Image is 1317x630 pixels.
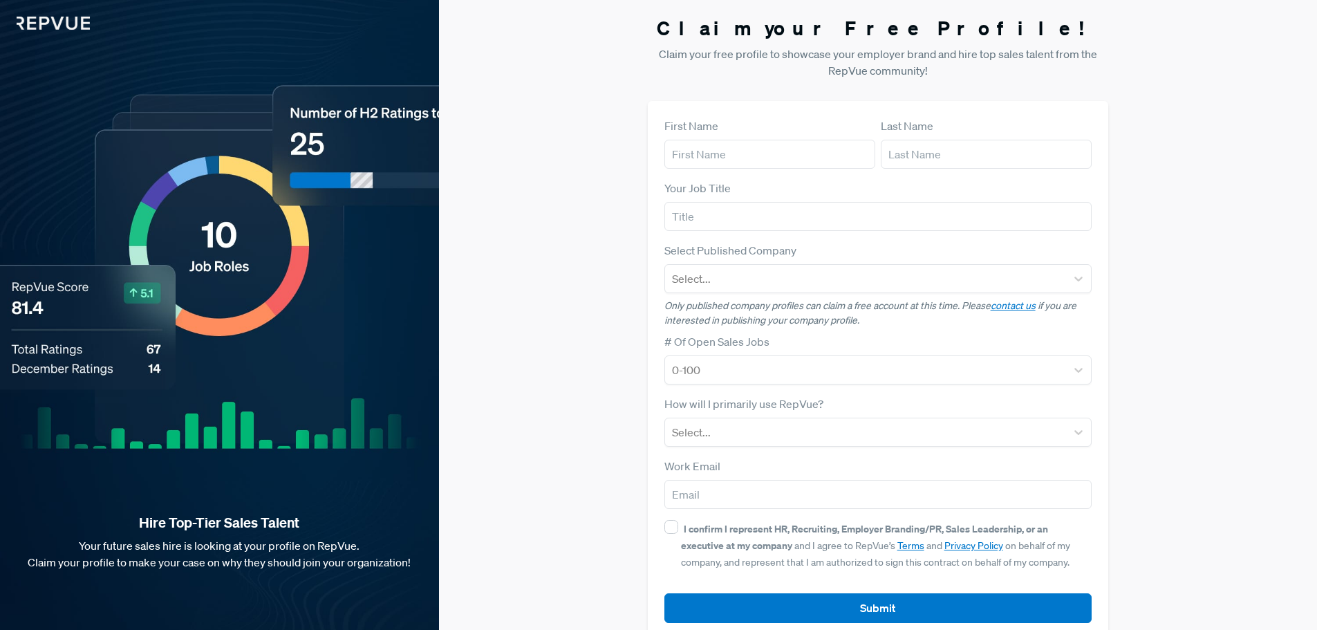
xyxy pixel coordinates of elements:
label: How will I primarily use RepVue? [664,396,823,412]
span: and I agree to RepVue’s and on behalf of my company, and represent that I am authorized to sign t... [681,523,1070,568]
input: Email [664,480,1092,509]
label: First Name [664,118,718,134]
h3: Claim your Free Profile! [648,17,1109,40]
label: Select Published Company [664,242,796,259]
p: Only published company profiles can claim a free account at this time. Please if you are interest... [664,299,1092,328]
button: Submit [664,593,1092,623]
strong: I confirm I represent HR, Recruiting, Employer Branding/PR, Sales Leadership, or an executive at ... [681,522,1048,552]
input: Title [664,202,1092,231]
p: Your future sales hire is looking at your profile on RepVue. Claim your profile to make your case... [22,537,417,571]
input: First Name [664,140,875,169]
label: Work Email [664,458,720,474]
strong: Hire Top-Tier Sales Talent [22,514,417,532]
a: Privacy Policy [944,539,1003,552]
a: contact us [991,299,1036,312]
input: Last Name [881,140,1092,169]
label: Last Name [881,118,933,134]
label: Your Job Title [664,180,731,196]
a: Terms [897,539,924,552]
label: # Of Open Sales Jobs [664,333,769,350]
p: Claim your free profile to showcase your employer brand and hire top sales talent from the RepVue... [648,46,1109,79]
